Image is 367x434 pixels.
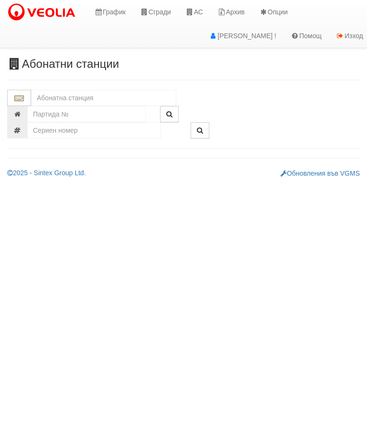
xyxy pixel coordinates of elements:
input: Абонатна станция [31,90,176,106]
a: 2025 - Sintex Group Ltd. [7,169,86,177]
a: Обновления във VGMS [281,169,360,177]
input: Партида № [27,106,146,122]
input: Сериен номер [27,122,161,138]
img: VeoliaLogo.png [7,2,80,22]
a: [PERSON_NAME] ! [202,24,283,48]
a: Помощ [283,24,329,48]
h3: Абонатни станции [7,58,360,70]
